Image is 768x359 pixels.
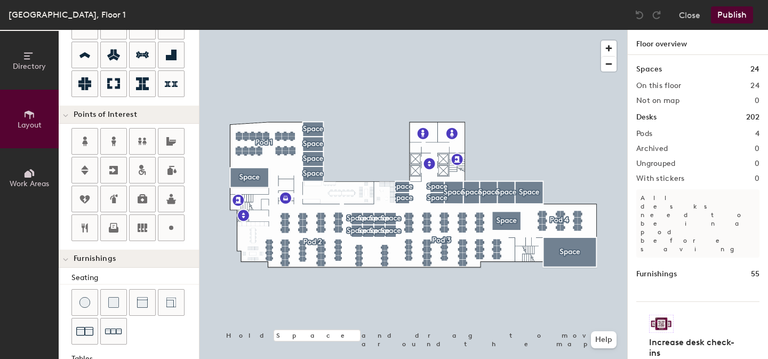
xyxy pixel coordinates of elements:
h2: 0 [755,145,759,153]
span: Points of Interest [74,110,137,119]
img: Couch (corner) [166,297,177,308]
button: Publish [711,6,753,23]
h2: Not on map [636,97,679,105]
h1: 24 [750,63,759,75]
button: Stool [71,289,98,316]
img: Couch (middle) [137,297,148,308]
h2: 0 [755,174,759,183]
div: [GEOGRAPHIC_DATA], Floor 1 [9,8,126,21]
img: Sticker logo [649,315,674,333]
img: Couch (x2) [76,323,93,340]
h2: 0 [755,97,759,105]
h2: Pods [636,130,652,138]
img: Undo [634,10,645,20]
h4: Increase desk check-ins [649,337,740,358]
div: Seating [71,272,199,284]
h1: 55 [751,268,759,280]
h2: 0 [755,159,759,168]
h1: Desks [636,111,657,123]
button: Help [591,331,617,348]
img: Redo [651,10,662,20]
button: Cushion [100,289,127,316]
button: Close [679,6,700,23]
h1: Floor overview [628,30,768,55]
img: Couch (x3) [105,323,122,340]
span: Directory [13,62,46,71]
button: Couch (middle) [129,289,156,316]
h2: Ungrouped [636,159,676,168]
h2: 24 [750,82,759,90]
span: Furnishings [74,254,116,263]
h1: Spaces [636,63,662,75]
button: Couch (corner) [158,289,185,316]
img: Cushion [108,297,119,308]
img: Stool [79,297,90,308]
h2: With stickers [636,174,685,183]
h2: Archived [636,145,668,153]
h1: Furnishings [636,268,677,280]
span: Work Areas [10,179,49,188]
button: Couch (x2) [71,318,98,345]
p: All desks need to be in a pod before saving [636,189,759,258]
h2: 4 [755,130,759,138]
h2: On this floor [636,82,682,90]
h1: 202 [746,111,759,123]
button: Couch (x3) [100,318,127,345]
span: Layout [18,121,42,130]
